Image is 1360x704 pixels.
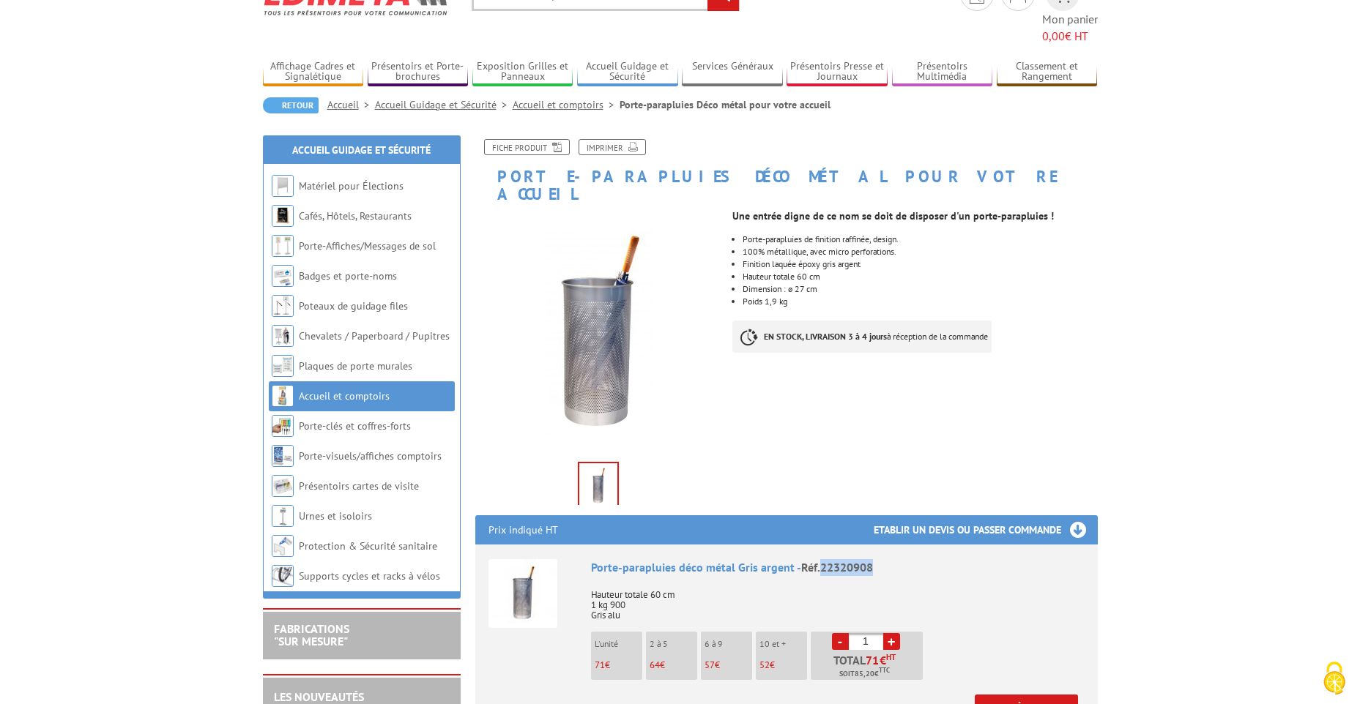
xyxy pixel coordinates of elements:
[272,565,294,587] img: Supports cycles et racks à vélos
[650,639,697,649] p: 2 à 5
[263,60,364,84] a: Affichage Cadres et Signalétique
[620,97,831,112] li: Porte-parapluies Déco métal pour votre accueil
[759,660,807,670] p: €
[263,97,319,113] a: Retour
[997,60,1098,84] a: Classement et Rangement
[299,239,436,252] a: Porte-Affiches/Messages de sol
[1042,11,1098,45] span: Mon panier
[1042,29,1065,43] span: 0,00
[272,205,294,227] img: Cafés, Hôtels, Restaurants
[705,659,715,671] span: 57
[595,659,605,671] span: 71
[801,560,873,574] span: Réf.22320908
[299,449,442,463] a: Porte-visuels/affiches comptoirs
[274,621,349,649] a: FABRICATIONS"Sur Mesure"
[272,235,294,257] img: Porte-Affiches/Messages de sol
[839,668,890,680] span: Soit €
[591,580,1085,621] p: Hauteur totale 60 cm 1 kg 900 Gris alu
[484,139,570,155] a: Fiche produit
[577,60,678,84] a: Accueil Guidage et Sécurité
[764,331,887,342] strong: EN STOCK, LIVRAISON 3 à 4 jours
[814,654,923,680] p: Total
[579,139,646,155] a: Imprimer
[705,639,752,649] p: 6 à 9
[292,143,431,157] a: Accueil Guidage et Sécurité
[272,445,294,467] img: Porte-visuels/affiches comptoirs
[595,660,642,670] p: €
[832,633,849,650] a: -
[299,389,390,402] a: Accueil et comptoirs
[272,325,294,347] img: Chevalets / Paperboard / Pupitres
[743,235,1097,244] li: Porte-parapluies de finition raffinée, design.
[272,535,294,557] img: Protection & Sécurité sanitaire
[272,355,294,377] img: Plaques de porte murales
[743,272,1097,281] li: Hauteur totale 60 cm
[705,660,752,670] p: €
[595,639,642,649] p: L'unité
[299,179,404,192] a: Matériel pour Élections
[272,265,294,287] img: Badges et porte-noms
[743,247,1097,256] li: 100% métallique, avec micro perforations.
[299,299,408,312] a: Poteaux de guidage files
[1316,660,1353,697] img: Cookies (fenêtre modale)
[743,260,1097,269] li: Finition laquée époxy gris argent
[488,559,557,628] img: Porte-parapluies déco métal Gris argent
[855,668,874,680] span: 85,20
[743,285,1097,293] li: Dimension : ø 27 cm
[513,98,620,111] a: Accueil et comptoirs
[368,60,469,84] a: Présentoirs et Porte-brochures
[488,515,558,544] p: Prix indiqué HT
[866,654,880,666] span: 71
[299,569,440,583] a: Supports cycles et racks à vélos
[472,60,573,84] a: Exposition Grilles et Panneaux
[743,297,1097,306] li: Poids 1,9 kg
[272,475,294,497] img: Présentoirs cartes de visite
[475,210,722,457] img: accessoires_d_accueil_22320908_2.jpg
[464,139,1109,203] h1: Porte-parapluies Déco métal pour votre accueil
[299,329,450,342] a: Chevalets / Paperboard / Pupitres
[272,415,294,437] img: Porte-clés et coffres-forts
[787,60,888,84] a: Présentoirs Presse et Journaux
[272,175,294,197] img: Matériel pour Élections
[650,660,697,670] p: €
[272,505,294,527] img: Urnes et isoloirs
[579,463,617,509] img: accessoires_d_accueil_22320908_2.jpg
[682,60,783,84] a: Services Généraux
[880,654,886,666] span: €
[272,385,294,407] img: Accueil et comptoirs
[272,295,294,317] img: Poteaux de guidage files
[732,209,1054,222] strong: Une entrée digne de ce nom se doit de disposer d'un porte-parapluies !
[375,98,513,111] a: Accueil Guidage et Sécurité
[1042,28,1098,45] span: € HT
[650,659,660,671] span: 64
[732,321,992,353] p: à réception de la commande
[299,209,412,222] a: Cafés, Hôtels, Restaurants
[299,269,397,282] a: Badges et porte-noms
[274,689,364,704] a: LES NOUVEAUTÉS
[759,659,770,671] span: 52
[299,509,372,523] a: Urnes et isoloirs
[591,559,1085,576] div: Porte-parapluies déco métal Gris argent -
[299,539,437,553] a: Protection & Sécurité sanitaire
[299,479,419,493] a: Présentoirs cartes de visite
[759,639,807,649] p: 10 et +
[327,98,375,111] a: Accueil
[879,666,890,674] sup: TTC
[892,60,993,84] a: Présentoirs Multimédia
[299,359,412,372] a: Plaques de porte murales
[299,419,411,432] a: Porte-clés et coffres-forts
[1309,654,1360,704] button: Cookies (fenêtre modale)
[886,652,896,662] sup: HT
[883,633,900,650] a: +
[874,515,1098,544] h3: Etablir un devis ou passer commande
